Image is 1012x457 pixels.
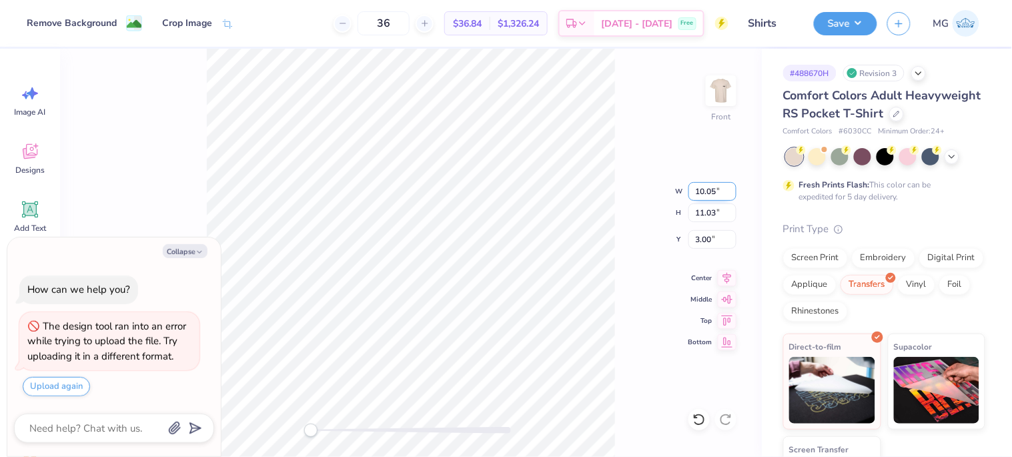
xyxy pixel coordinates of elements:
span: Top [688,316,712,326]
img: Front [708,77,734,104]
span: Middle [688,294,712,305]
span: Screen Transfer [789,442,849,456]
div: Rhinestones [783,302,848,322]
div: Digital Print [919,248,984,268]
a: MG [927,10,985,37]
span: Comfort Colors [783,126,833,137]
span: Designs [15,165,45,175]
div: Remove Background [27,16,117,30]
input: Untitled Design [738,10,804,37]
span: $36.84 [453,17,482,31]
div: Transfers [841,275,894,295]
div: Front [712,111,731,123]
div: Embroidery [852,248,915,268]
div: Foil [939,275,971,295]
span: Minimum Order: 24 + [879,126,945,137]
img: Supacolor [894,357,980,424]
div: Vinyl [898,275,935,295]
span: Add Text [14,223,46,234]
span: Comfort Colors Adult Heavyweight RS Pocket T-Shirt [783,87,981,121]
span: MG [933,16,949,31]
strong: Fresh Prints Flash: [799,179,870,190]
span: Free [681,19,694,28]
div: Applique [783,275,837,295]
div: How can we help you? [27,283,130,296]
div: Print Type [783,221,985,237]
div: The design tool ran into an error while trying to upload the file. Try uploading it in a differen... [27,320,186,363]
span: Image AI [15,107,46,117]
div: Screen Print [783,248,848,268]
button: Upload again [23,377,90,396]
span: # 6030CC [839,126,872,137]
span: Center [688,273,712,284]
button: Save [814,12,877,35]
span: $1,326.24 [498,17,539,31]
input: – – [358,11,410,35]
div: This color can be expedited for 5 day delivery. [799,179,963,203]
div: Revision 3 [843,65,905,81]
span: Supacolor [894,340,933,354]
div: Crop Image [162,16,212,30]
div: # 488670H [783,65,837,81]
span: Bottom [688,337,712,348]
div: Accessibility label [304,424,318,437]
span: Direct-to-film [789,340,842,354]
span: [DATE] - [DATE] [601,17,673,31]
img: Michael Galon [953,10,979,37]
button: Collapse [163,244,207,258]
img: Direct-to-film [789,357,875,424]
